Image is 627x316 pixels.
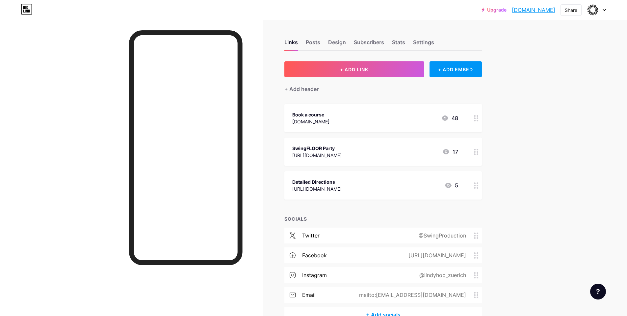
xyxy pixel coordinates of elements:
[284,38,298,50] div: Links
[354,38,384,50] div: Subscribers
[328,38,346,50] div: Design
[292,178,342,185] div: Detailed Directions
[430,61,482,77] div: + ADD EMBED
[408,232,474,239] div: @SwingProduction
[398,251,474,259] div: [URL][DOMAIN_NAME]
[306,38,320,50] div: Posts
[340,67,368,72] span: + ADD LINK
[512,6,555,14] a: [DOMAIN_NAME]
[292,152,342,159] div: [URL][DOMAIN_NAME]
[284,215,482,222] div: SOCIALS
[409,271,474,279] div: @lindyhop_zuerich
[413,38,434,50] div: Settings
[565,7,577,14] div: Share
[444,181,458,189] div: 5
[302,271,327,279] div: instagram
[284,61,424,77] button: + ADD LINK
[587,4,599,16] img: swingproductions
[292,111,329,118] div: Book a course
[292,185,342,192] div: [URL][DOMAIN_NAME]
[441,114,458,122] div: 48
[302,251,327,259] div: facebook
[482,7,507,13] a: Upgrade
[284,85,319,93] div: + Add header
[442,148,458,156] div: 17
[302,232,320,239] div: twitter
[292,118,329,125] div: [DOMAIN_NAME]
[349,291,474,299] div: mailto:[EMAIL_ADDRESS][DOMAIN_NAME]
[292,145,342,152] div: SwingFLOOR Party
[392,38,405,50] div: Stats
[302,291,316,299] div: email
